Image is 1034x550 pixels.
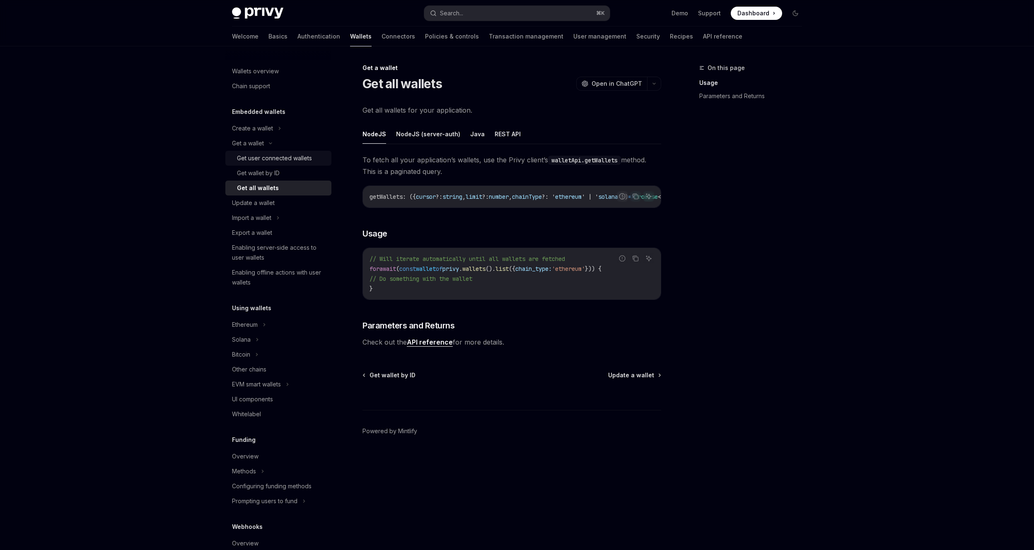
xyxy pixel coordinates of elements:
span: } [370,285,373,292]
span: ?: [436,193,442,200]
span: })) { [585,265,602,273]
span: Get all wallets for your application. [362,104,661,116]
button: Ask AI [643,191,654,202]
code: walletApi.getWallets [548,156,621,165]
h5: Embedded wallets [232,107,285,117]
a: Whitelabel [225,407,331,422]
button: Search...⌘K [424,6,610,21]
a: Get user connected wallets [225,151,331,166]
span: Parameters and Returns [362,320,454,331]
span: privy [442,265,459,273]
a: Powered by Mintlify [362,427,417,435]
span: for [370,265,379,273]
span: < [658,193,661,200]
span: // Will iterate automatically until all wallets are fetched [370,255,565,263]
a: Basics [268,27,287,46]
button: Report incorrect code [617,191,628,202]
span: : ({ [403,193,416,200]
a: User management [573,27,626,46]
div: Get a wallet [362,64,661,72]
span: cursor [416,193,436,200]
a: API reference [703,27,742,46]
a: Update a wallet [608,371,660,379]
a: UI components [225,392,331,407]
span: 'ethereum' [552,265,585,273]
span: chain_type: [515,265,552,273]
span: ?: [482,193,489,200]
button: NodeJS [362,124,386,144]
div: Get all wallets [237,183,279,193]
span: number [489,193,509,200]
span: Get wallet by ID [370,371,416,379]
a: Chain support [225,79,331,94]
div: Solana [232,335,251,345]
h1: Get all wallets [362,76,442,91]
div: Get a wallet [232,138,264,148]
button: REST API [495,124,521,144]
span: To fetch all your application’s wallets, use the Privy client’s method. This is a paginated query. [362,154,661,177]
a: Export a wallet [225,225,331,240]
span: Open in ChatGPT [592,80,642,88]
div: Update a wallet [232,198,275,208]
div: Chain support [232,81,270,91]
a: Wallets [350,27,372,46]
span: wallets [462,265,486,273]
h5: Using wallets [232,303,271,313]
span: await [379,265,396,273]
span: (). [486,265,495,273]
span: limit [466,193,482,200]
div: Get user connected wallets [237,153,312,163]
button: Java [470,124,485,144]
div: Enabling server-side access to user wallets [232,243,326,263]
a: Transaction management [489,27,563,46]
div: Whitelabel [232,409,261,419]
span: , [509,193,512,200]
a: API reference [407,338,453,347]
span: const [399,265,416,273]
a: Overview [225,449,331,464]
span: ⌘ K [596,10,605,17]
span: of [436,265,442,273]
div: Other chains [232,364,266,374]
span: ({ [509,265,515,273]
div: Prompting users to fund [232,496,297,506]
a: Enabling server-side access to user wallets [225,240,331,265]
h5: Webhooks [232,522,263,532]
span: ' | ' [582,193,598,200]
a: Policies & controls [425,27,479,46]
span: . [459,265,462,273]
span: wallet [416,265,436,273]
div: Wallets overview [232,66,279,76]
a: Configuring funding methods [225,479,331,494]
span: Dashboard [737,9,769,17]
span: Update a wallet [608,371,654,379]
a: Demo [672,9,688,17]
a: Get all wallets [225,181,331,195]
div: Export a wallet [232,228,272,238]
a: Security [636,27,660,46]
a: Wallets overview [225,64,331,79]
button: Copy the contents from the code block [630,191,641,202]
span: list [495,265,509,273]
span: ethereum [555,193,582,200]
div: Get wallet by ID [237,168,280,178]
a: Connectors [382,27,415,46]
span: Usage [362,228,387,239]
h5: Funding [232,435,256,445]
span: ?: ' [542,193,555,200]
a: Get wallet by ID [363,371,416,379]
button: Toggle dark mode [789,7,802,20]
div: Import a wallet [232,213,271,223]
button: Open in ChatGPT [576,77,647,91]
span: chainType [512,193,542,200]
button: NodeJS (server-auth) [396,124,460,144]
a: Welcome [232,27,258,46]
span: , [462,193,466,200]
span: ( [396,265,399,273]
img: dark logo [232,7,283,19]
div: Search... [440,8,463,18]
span: solana [598,193,618,200]
div: Methods [232,466,256,476]
a: Usage [699,76,809,89]
span: Check out the for more details. [362,336,661,348]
